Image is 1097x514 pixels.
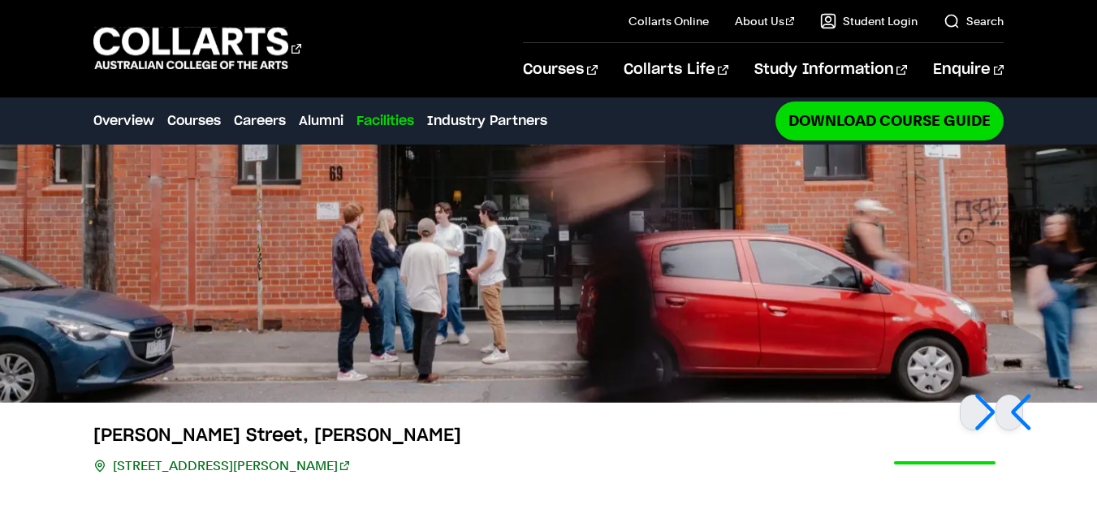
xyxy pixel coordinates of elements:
[356,111,414,131] a: Facilities
[628,13,709,29] a: Collarts Online
[820,13,918,29] a: Student Login
[735,13,795,29] a: About Us
[299,111,343,131] a: Alumni
[93,111,154,131] a: Overview
[624,43,728,97] a: Collarts Life
[427,111,547,131] a: Industry Partners
[754,43,907,97] a: Study Information
[775,102,1004,140] a: Download Course Guide
[167,111,221,131] a: Courses
[113,455,349,477] a: [STREET_ADDRESS][PERSON_NAME]
[933,43,1004,97] a: Enquire
[234,111,286,131] a: Careers
[523,43,597,97] a: Courses
[93,25,301,71] div: Go to homepage
[93,422,461,448] h3: [PERSON_NAME] Street, [PERSON_NAME]
[944,13,1004,29] a: Search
